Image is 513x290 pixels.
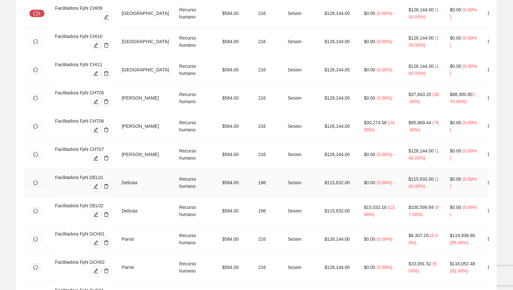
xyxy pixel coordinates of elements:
[91,42,101,48] span: edit
[377,152,392,157] span: ( 0.00% )
[174,84,217,112] td: Recurso humano
[217,56,253,84] td: $584.00
[409,176,439,189] span: ( 100.00% )
[377,95,392,101] span: ( 0.00% )
[174,28,217,56] td: Recurso humano
[101,266,111,276] button: delete
[101,12,111,22] button: edit
[91,184,101,189] span: edit
[117,225,174,253] td: Parral
[101,153,111,163] button: delete
[101,42,111,48] span: delete
[283,28,320,56] td: Sesion
[91,125,101,135] button: edit
[91,96,101,107] button: edit
[101,125,111,135] button: delete
[101,184,111,189] span: delete
[320,140,359,169] td: $126,144.00
[55,202,111,209] div: Facilitadora FpN DEL02
[55,61,111,68] div: Facilitadora FpN CHI11
[55,5,111,12] div: Facilitadora FpN CHI09
[55,89,111,96] div: Facilitadora FpN CHT05
[409,120,431,125] span: $95,869.44
[29,235,42,243] button: message
[320,169,359,197] td: $115,632.00
[101,40,111,50] button: delete
[91,68,101,79] button: edit
[364,120,387,125] span: $30,274.56
[33,67,38,72] span: message
[253,225,283,253] td: 216
[253,197,283,225] td: 198
[101,268,111,273] span: delete
[29,9,45,17] button: message1
[55,259,111,266] div: Facilitadora FpN GCH02
[253,140,283,169] td: 216
[488,236,499,242] span: $0.00
[488,39,499,44] span: $0.00
[364,67,375,72] span: $0.00
[174,225,217,253] td: Recurso humano
[174,56,217,84] td: Recurso humano
[377,67,392,72] span: ( 0.00% )
[409,176,434,182] span: $115,632.00
[409,92,431,97] span: $37,843.20
[450,7,477,19] span: ( 0.00% )
[283,169,320,197] td: Sesion
[409,120,439,132] span: ( 76.00% )
[117,197,174,225] td: Delicias
[377,236,392,242] span: ( 0.00% )
[29,66,42,74] button: message
[101,71,111,76] span: delete
[29,38,42,45] button: message
[409,64,434,69] span: $126,144.00
[409,205,439,217] span: ( 87.00% )
[117,253,174,282] td: Parral
[450,120,461,125] span: $0.00
[409,148,434,153] span: $126,144.00
[55,230,111,237] div: Facilitadora FpN GCH01
[101,96,111,107] button: delete
[488,265,499,270] span: $0.00
[174,169,217,197] td: Recurso humano
[364,95,375,101] span: $0.00
[91,127,101,132] span: edit
[450,240,469,245] span: ( 95.00% )
[91,155,101,161] span: edit
[283,253,320,282] td: Sesion
[320,28,359,56] td: $126,144.00
[364,39,375,44] span: $0.00
[450,120,477,132] span: ( 0.00% )
[91,99,101,104] span: edit
[55,117,111,125] div: Facilitadora FpN CHT06
[409,92,439,104] span: ( 30.00% )
[55,33,111,40] div: Facilitadora FpN CHI10
[450,148,477,161] span: ( 0.00% )
[174,253,217,282] td: Recurso humano
[174,197,217,225] td: Recurso humano
[488,11,499,16] span: $0.00
[101,209,111,220] button: delete
[364,236,375,242] span: $0.00
[101,181,111,191] button: delete
[29,151,42,158] button: message
[409,35,439,48] span: ( 100.00% )
[253,28,283,56] td: 216
[217,253,253,282] td: $584.00
[217,28,253,56] td: $584.00
[217,112,253,140] td: $584.00
[283,140,320,169] td: Sesion
[101,237,111,248] button: delete
[450,176,477,189] span: ( 0.00% )
[117,84,174,112] td: [PERSON_NAME]
[320,197,359,225] td: $115,632.00
[91,209,101,220] button: edit
[488,67,499,72] span: $0.00
[101,68,111,79] button: delete
[320,56,359,84] td: $126,144.00
[217,225,253,253] td: $584.00
[33,265,38,270] span: message
[283,56,320,84] td: Sesion
[409,233,438,245] span: ( 5.00% )
[450,261,475,266] span: $116,052.48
